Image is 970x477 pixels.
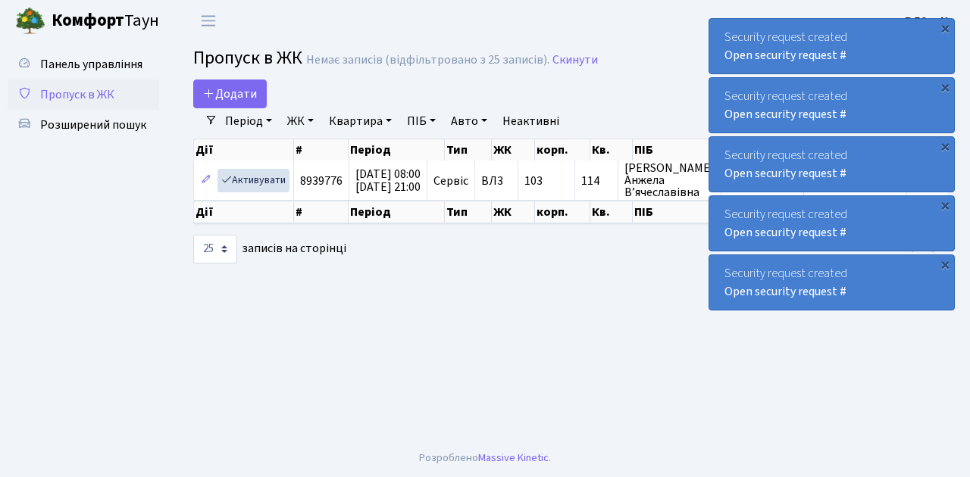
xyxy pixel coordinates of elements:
span: Розширений пошук [40,117,146,133]
span: Таун [52,8,159,34]
a: Скинути [552,53,598,67]
div: Security request created [709,19,954,73]
th: Кв. [590,201,633,223]
a: Пропуск в ЖК [8,79,159,110]
th: # [294,201,349,223]
span: Панель управління [40,56,142,73]
span: 103 [524,173,543,189]
span: 8939776 [300,173,343,189]
b: ВЛ2 -. К. [905,13,952,30]
span: 114 [581,175,612,187]
th: ПІБ [633,201,727,223]
a: ВЛ2 -. К. [905,12,952,30]
span: [PERSON_NAME] Анжела В’ячеславівна [624,162,715,198]
a: Open security request # [724,106,846,123]
div: Security request created [709,137,954,192]
div: × [937,79,953,95]
select: записів на сторінці [193,235,237,263]
th: Період [349,201,445,223]
div: × [937,20,953,36]
span: [DATE] 08:00 [DATE] 21:00 [355,166,421,195]
div: Розроблено . [419,450,551,466]
a: Open security request # [724,224,846,241]
span: ВЛ3 [481,175,512,187]
th: Період [349,139,445,161]
span: Додати [203,86,257,102]
th: ЖК [492,201,535,223]
a: Open security request # [724,165,846,182]
a: Open security request # [724,47,846,64]
div: × [937,139,953,154]
th: Дії [194,139,294,161]
div: Security request created [709,255,954,310]
button: Переключити навігацію [189,8,227,33]
a: Панель управління [8,49,159,79]
div: × [937,198,953,213]
div: Security request created [709,78,954,132]
th: Кв. [590,139,633,161]
span: Пропуск в ЖК [193,45,302,71]
a: ПІБ [401,108,442,134]
th: Дії [194,201,294,223]
a: Квартира [323,108,398,134]
b: Комфорт [52,8,124,33]
th: # [294,139,349,161]
a: ЖК [281,108,320,134]
div: × [937,257,953,272]
img: logo.png [15,6,45,36]
span: Пропуск в ЖК [40,86,114,103]
a: Авто [445,108,493,134]
th: Тип [445,201,492,223]
a: Massive Kinetic [478,450,549,466]
th: Тип [445,139,492,161]
a: Додати [193,79,267,108]
div: Security request created [709,196,954,251]
a: Активувати [217,169,289,192]
a: Період [219,108,278,134]
a: Open security request # [724,283,846,300]
div: Немає записів (відфільтровано з 25 записів). [306,53,549,67]
a: Неактивні [496,108,565,134]
label: записів на сторінці [193,235,346,263]
th: ПІБ [633,139,727,161]
a: Розширений пошук [8,110,159,140]
th: корп. [535,139,590,161]
th: ЖК [492,139,535,161]
span: Сервіс [433,175,468,187]
th: корп. [535,201,590,223]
